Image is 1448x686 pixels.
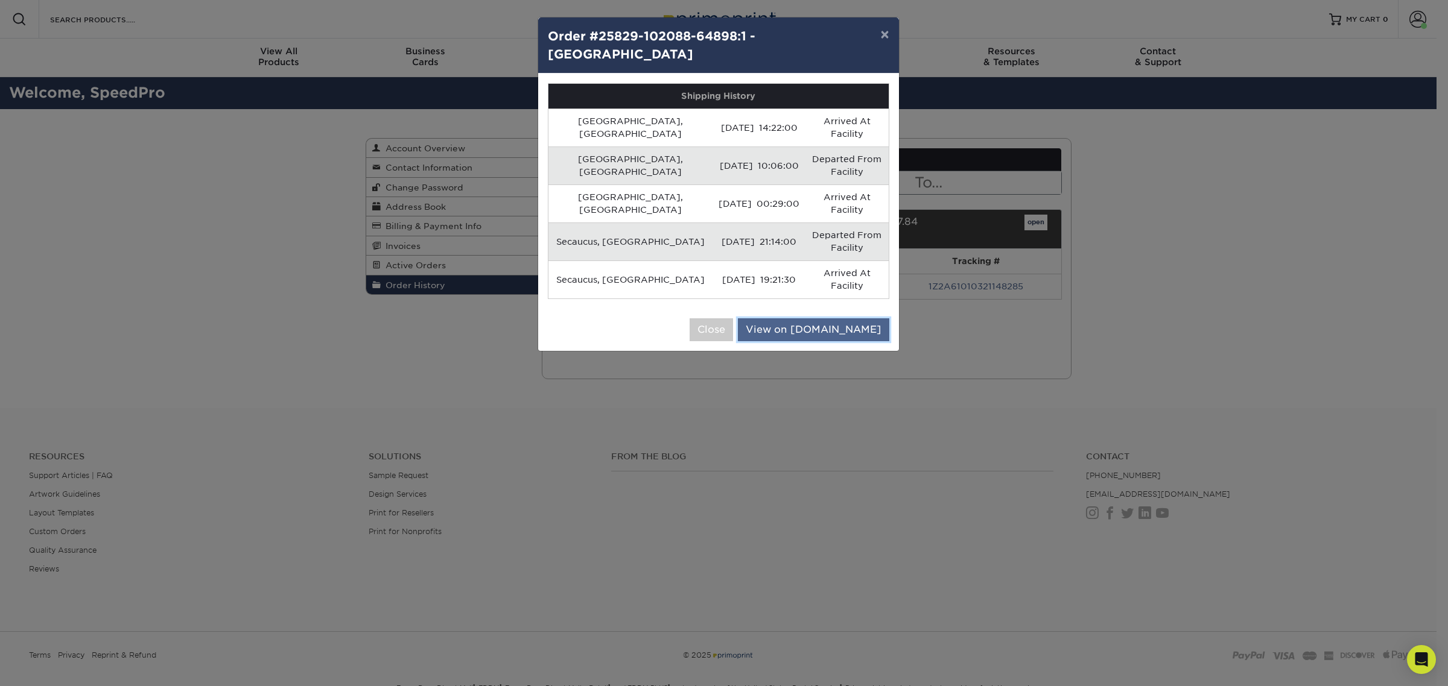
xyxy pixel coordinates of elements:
td: Departed From Facility [805,222,888,260]
td: Departed From Facility [805,146,888,184]
td: [GEOGRAPHIC_DATA], [GEOGRAPHIC_DATA] [548,146,713,184]
h4: Order #25829-102088-64898:1 - [GEOGRAPHIC_DATA] [548,27,889,63]
td: [DATE] 14:22:00 [713,109,805,146]
td: Secaucus, [GEOGRAPHIC_DATA] [548,222,713,260]
a: View on [DOMAIN_NAME] [738,318,889,341]
td: Arrived At Facility [805,109,888,146]
div: Open Intercom Messenger [1407,645,1436,674]
button: × [871,17,898,51]
button: Close [690,318,733,341]
td: [DATE] 00:29:00 [713,184,805,222]
td: Secaucus, [GEOGRAPHIC_DATA] [548,260,713,298]
td: [DATE] 10:06:00 [713,146,805,184]
td: Arrived At Facility [805,184,888,222]
td: [GEOGRAPHIC_DATA], [GEOGRAPHIC_DATA] [548,184,713,222]
td: [GEOGRAPHIC_DATA], [GEOGRAPHIC_DATA] [548,109,713,146]
td: [DATE] 21:14:00 [713,222,805,260]
td: Arrived At Facility [805,260,888,298]
td: [DATE] 19:21:30 [713,260,805,298]
th: Shipping History [548,84,889,109]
